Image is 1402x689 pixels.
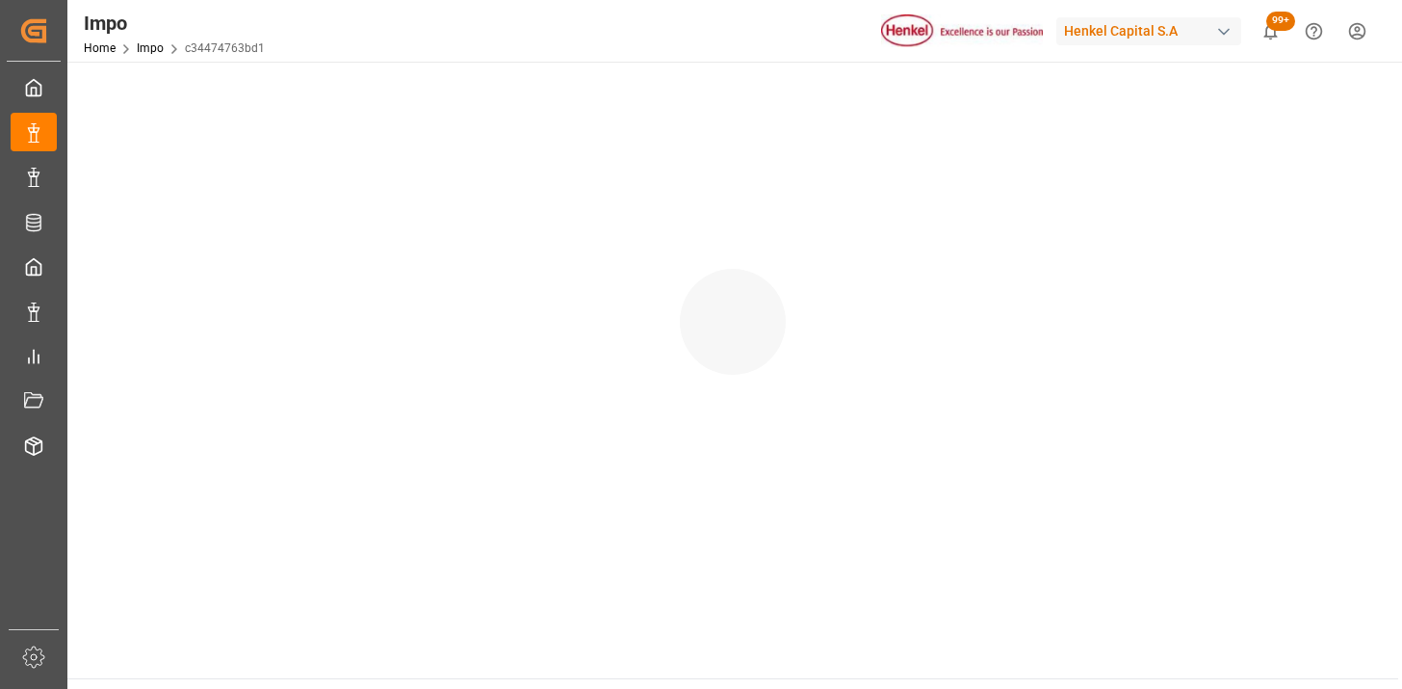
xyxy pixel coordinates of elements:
a: Impo [137,41,164,55]
div: Henkel Capital S.A [1056,17,1241,45]
div: Impo [84,9,265,38]
button: Help Center [1292,10,1336,53]
img: Henkel%20logo.jpg_1689854090.jpg [881,14,1043,48]
button: Henkel Capital S.A [1056,13,1249,49]
button: show 100 new notifications [1249,10,1292,53]
a: Home [84,41,116,55]
span: 99+ [1266,12,1295,31]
